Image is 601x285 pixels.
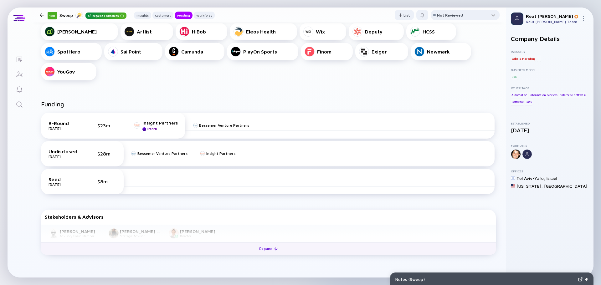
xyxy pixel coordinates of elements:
[199,123,249,128] div: Bessemer Venture Partners
[165,43,224,60] a: Camunda
[45,214,492,220] div: Stakeholders & Advisors
[194,12,215,19] button: Workforce
[529,92,558,98] div: Information Services
[511,127,588,134] div: [DATE]
[175,12,193,19] button: Funding
[578,277,583,282] img: Expand Notes
[134,120,178,131] a: Insight PartnersLeader
[372,49,387,54] div: Exiger
[97,151,116,156] div: $28m
[511,35,588,42] h2: Company Details
[41,242,496,255] button: Expand
[255,244,281,253] div: Expand
[581,16,586,21] img: Menu
[246,29,276,34] div: Eleos Health
[41,277,496,284] h2: People Also Viewed
[355,43,408,60] a: Exiger
[511,86,588,90] div: Other Tags
[516,183,543,189] div: [US_STATE] ,
[511,144,588,147] div: Founders
[97,123,116,128] div: $23m
[544,183,587,189] div: [GEOGRAPHIC_DATA]
[97,179,116,184] div: $8m
[511,184,515,188] img: United States Flag
[49,120,80,126] div: B-Round
[142,120,178,125] div: Insight Partners
[511,99,524,105] div: Software
[516,176,545,181] div: Tel Aviv-Yafo ,
[49,182,80,187] div: [DATE]
[134,12,151,19] button: Insights
[511,50,588,53] div: Industry
[137,29,152,34] div: Artlist
[526,13,578,19] div: Reut [PERSON_NAME]
[511,169,588,173] div: Offices
[206,151,235,156] div: Insight Partners
[8,96,31,111] a: Search
[316,29,325,34] div: Wix
[511,68,588,72] div: Business Model
[511,74,517,80] div: B2B
[57,69,75,74] div: YouGov
[137,151,187,156] div: Bessemer Venture Partners
[547,176,557,181] div: Israel
[41,43,102,60] a: SpotHero
[525,99,533,105] div: SaaS
[200,151,235,156] a: Insight Partners
[301,43,353,60] a: Finom
[49,126,80,131] div: [DATE]
[243,49,277,54] div: PlayOn Sports
[300,23,346,40] a: Wix
[49,149,80,154] div: Undisclosed
[176,23,227,40] a: HiBob
[406,23,456,40] a: HCSS
[49,154,80,159] div: [DATE]
[181,49,203,54] div: Camunda
[365,29,383,34] div: Deputy
[227,43,298,60] a: PlayOn Sports
[193,123,249,128] a: Bessemer Venture Partners
[41,23,118,40] a: [PERSON_NAME]
[8,81,31,96] a: Reminders
[121,23,173,40] a: Artlist
[511,121,588,125] div: Established
[131,151,187,156] a: Bessemer Venture Partners
[511,176,515,180] img: Israel Flag
[85,13,126,19] div: Repeat Founders
[147,127,157,131] div: Leader
[121,49,141,54] div: SailPoint
[8,66,31,81] a: Investor Map
[48,12,57,19] div: 100
[152,12,173,18] div: Customers
[427,49,450,54] div: Newmark
[59,11,126,19] div: Sweep
[175,12,193,18] div: Funding
[585,278,588,281] img: Open Notes
[152,12,173,19] button: Customers
[57,29,97,34] div: [PERSON_NAME]
[134,12,151,18] div: Insights
[317,49,331,54] div: Finom
[437,13,463,18] div: Not Reviewed
[526,19,578,24] div: Reut [PERSON_NAME] Team
[423,29,435,34] div: HCSS
[559,92,586,98] div: Enterprise Software
[104,43,162,60] a: SailPoint
[49,176,80,182] div: Seed
[230,23,297,40] a: Eleos Health
[349,23,404,40] a: Deputy
[511,13,523,25] img: Profile Picture
[8,51,31,66] a: Lists
[192,29,206,34] div: HiBob
[511,92,528,98] div: Automation
[194,12,215,18] div: Workforce
[511,55,536,62] div: Sales & Marketing
[395,277,576,282] div: Notes ( Sweep )
[395,10,414,20] button: List
[537,55,541,62] div: IT
[41,100,64,108] h2: Funding
[57,49,80,54] div: SpotHero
